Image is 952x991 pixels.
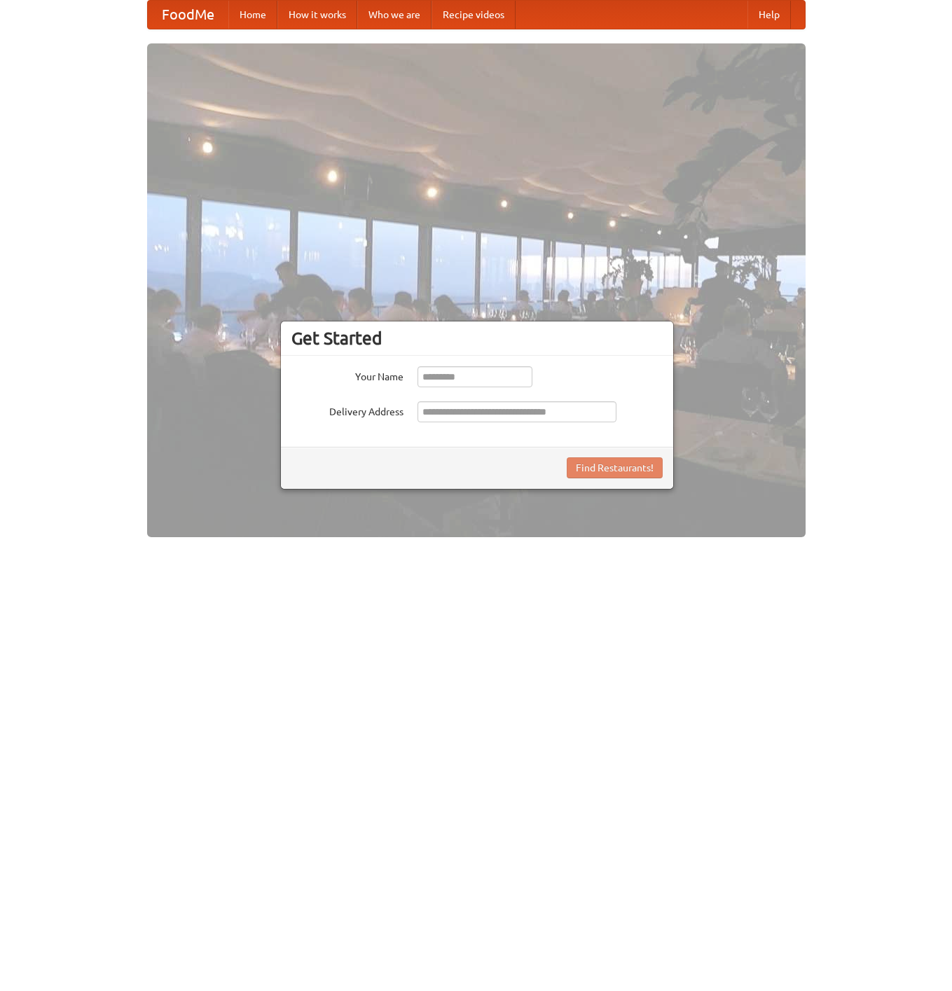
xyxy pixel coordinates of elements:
[277,1,357,29] a: How it works
[148,1,228,29] a: FoodMe
[357,1,432,29] a: Who we are
[228,1,277,29] a: Home
[747,1,791,29] a: Help
[291,401,403,419] label: Delivery Address
[567,457,663,478] button: Find Restaurants!
[432,1,516,29] a: Recipe videos
[291,328,663,349] h3: Get Started
[291,366,403,384] label: Your Name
